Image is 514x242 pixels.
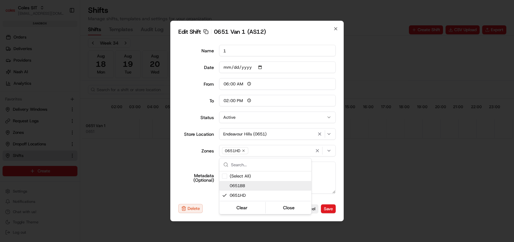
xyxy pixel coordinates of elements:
[6,94,12,99] div: 📗
[6,6,19,19] img: Nash
[231,158,307,171] input: Search...
[219,171,311,214] div: Suggestions
[230,193,309,198] span: 0651HD
[6,61,18,73] img: 1736555255976-a54dd68f-1ca7-489b-9aae-adbdc363a1c4
[220,203,264,212] button: Clear
[230,183,309,189] span: 0651BB
[64,109,78,114] span: Pylon
[17,41,106,48] input: Clear
[6,26,117,36] p: Welcome 👋
[22,68,81,73] div: We're available if you need us!
[267,203,311,212] button: Close
[230,173,251,179] span: (Select All)
[22,61,105,68] div: Start new chat
[54,94,59,99] div: 💻
[13,93,49,99] span: Knowledge Base
[61,93,103,99] span: API Documentation
[52,91,106,102] a: 💻API Documentation
[109,63,117,71] button: Start new chat
[45,108,78,114] a: Powered byPylon
[4,91,52,102] a: 📗Knowledge Base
